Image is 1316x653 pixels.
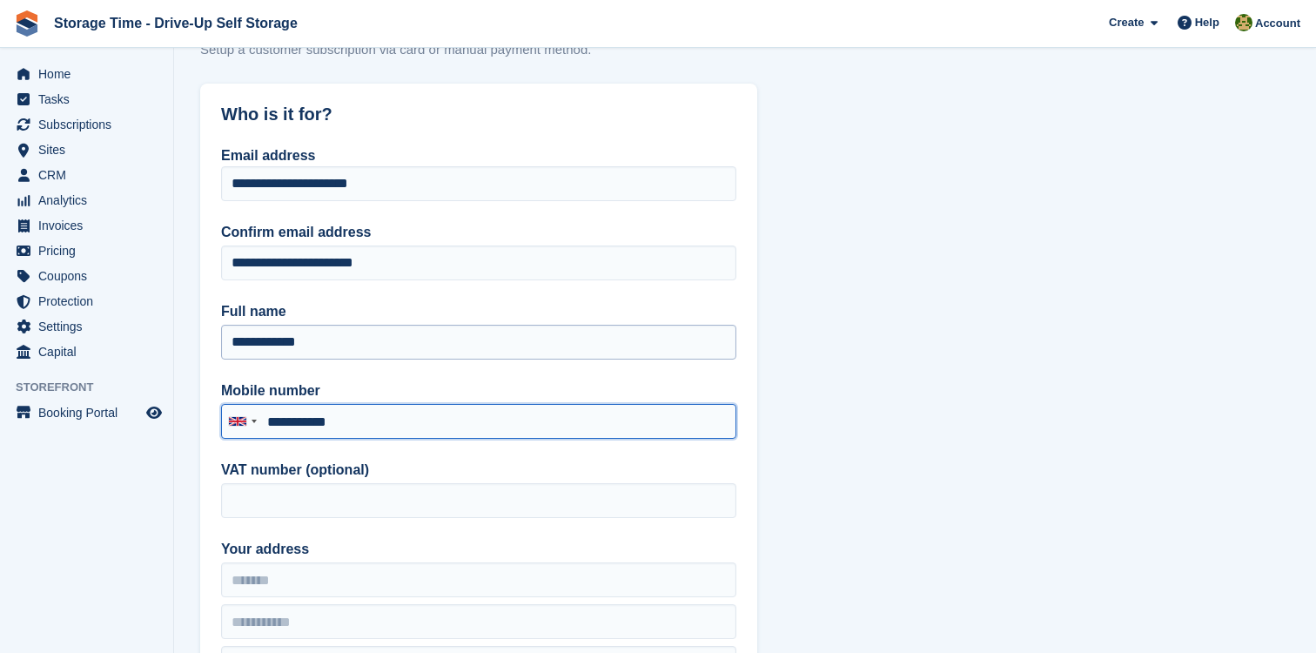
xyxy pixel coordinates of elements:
[9,112,164,137] a: menu
[9,264,164,288] a: menu
[9,62,164,86] a: menu
[222,405,262,438] div: United Kingdom: +44
[38,213,143,238] span: Invoices
[9,188,164,212] a: menu
[38,401,143,425] span: Booking Portal
[1109,14,1144,31] span: Create
[38,112,143,137] span: Subscriptions
[9,87,164,111] a: menu
[38,239,143,263] span: Pricing
[221,148,316,163] label: Email address
[14,10,40,37] img: stora-icon-8386f47178a22dfd0bd8f6a31ec36ba5ce8667c1dd55bd0f319d3a0aa187defe.svg
[38,188,143,212] span: Analytics
[16,379,173,396] span: Storefront
[38,340,143,364] span: Capital
[38,87,143,111] span: Tasks
[47,9,305,37] a: Storage Time - Drive-Up Self Storage
[9,213,164,238] a: menu
[38,138,143,162] span: Sites
[1235,14,1252,31] img: Zain Sarwar
[38,289,143,313] span: Protection
[9,289,164,313] a: menu
[200,40,591,60] p: Setup a customer subscription via card or manual payment method.
[1255,15,1300,32] span: Account
[1195,14,1219,31] span: Help
[9,401,164,425] a: menu
[221,460,736,481] label: VAT number (optional)
[38,314,143,339] span: Settings
[144,402,164,423] a: Preview store
[9,314,164,339] a: menu
[9,163,164,187] a: menu
[221,301,736,322] label: Full name
[9,239,164,263] a: menu
[38,163,143,187] span: CRM
[38,62,143,86] span: Home
[221,104,736,125] h2: Who is it for?
[38,264,143,288] span: Coupons
[221,380,736,401] label: Mobile number
[9,340,164,364] a: menu
[221,539,736,560] label: Your address
[221,222,736,243] label: Confirm email address
[9,138,164,162] a: menu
